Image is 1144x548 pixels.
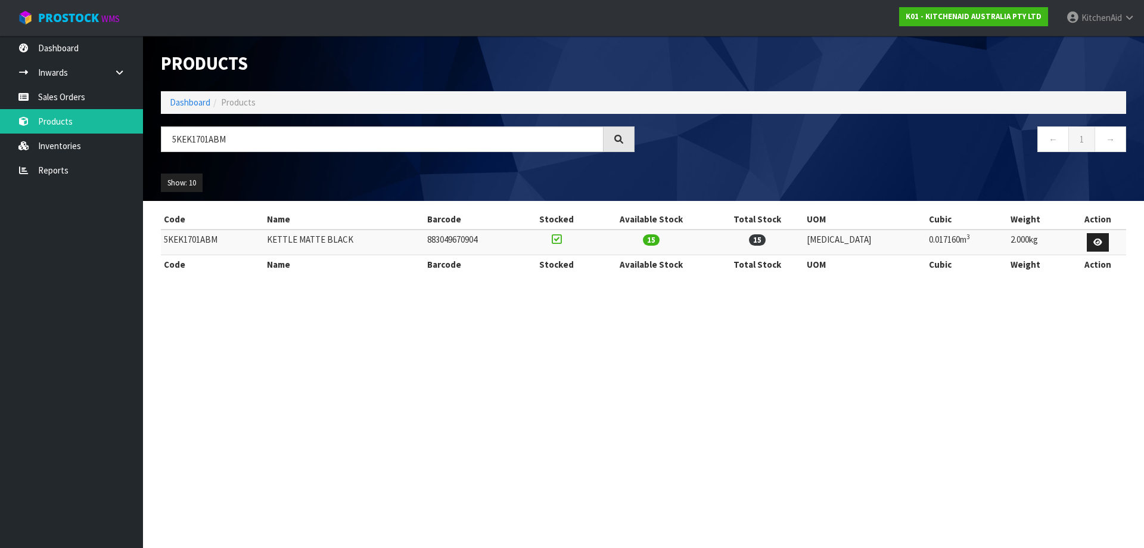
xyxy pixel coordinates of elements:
span: 15 [749,234,766,246]
span: 15 [643,234,660,246]
th: Name [264,255,424,274]
th: Cubic [926,210,1008,229]
nav: Page navigation [652,126,1126,156]
th: Weight [1008,255,1070,274]
span: ProStock [38,10,99,26]
th: Total Stock [711,255,804,274]
sup: 3 [966,233,970,241]
span: KitchenAid [1081,12,1122,23]
td: KETTLE MATTE BLACK [264,230,424,255]
td: [MEDICAL_DATA] [804,230,925,255]
th: Weight [1008,210,1070,229]
input: Search products [161,126,604,152]
th: Stocked [521,210,592,229]
th: Name [264,210,424,229]
th: Barcode [424,210,521,229]
th: Barcode [424,255,521,274]
th: Total Stock [711,210,804,229]
a: 1 [1068,126,1095,152]
th: Available Stock [591,255,711,274]
strong: K01 - KITCHENAID AUSTRALIA PTY LTD [906,11,1042,21]
td: 5KEK1701ABM [161,230,264,255]
img: cube-alt.png [18,10,33,25]
th: Available Stock [591,210,711,229]
th: UOM [804,255,925,274]
td: 0.017160m [926,230,1008,255]
th: Code [161,210,264,229]
a: → [1095,126,1126,152]
span: Products [221,97,256,108]
th: Stocked [521,255,592,274]
td: 883049670904 [424,230,521,255]
h1: Products [161,54,635,73]
td: 2.000kg [1008,230,1070,255]
button: Show: 10 [161,174,203,193]
th: Cubic [926,255,1008,274]
a: Dashboard [170,97,210,108]
th: Action [1070,255,1126,274]
small: WMS [101,13,120,24]
a: ← [1037,126,1069,152]
th: Code [161,255,264,274]
th: Action [1070,210,1126,229]
th: UOM [804,210,925,229]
